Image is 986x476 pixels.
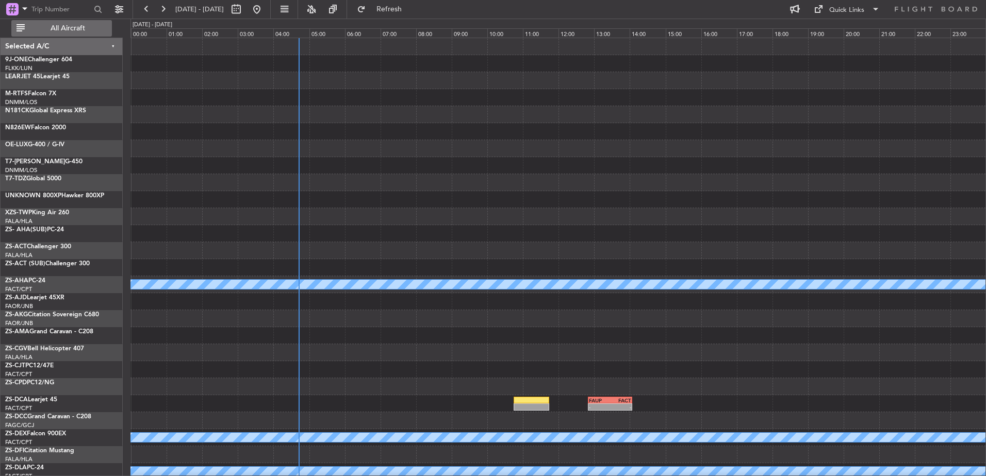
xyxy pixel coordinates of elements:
div: 11:00 [523,28,558,38]
span: ZS-CPD [5,380,27,386]
a: T7-[PERSON_NAME]G-450 [5,159,83,165]
a: ZS-AJDLearjet 45XR [5,295,64,301]
div: 20:00 [844,28,879,38]
span: ZS-DCA [5,397,28,403]
span: N826EW [5,125,31,131]
div: 04:00 [273,28,309,38]
a: ZS-DCCGrand Caravan - C208 [5,414,91,420]
a: T7-TDZGlobal 5000 [5,176,61,182]
a: FACT/CPT [5,404,32,412]
div: 08:00 [416,28,452,38]
div: 19:00 [808,28,844,38]
span: T7-TDZ [5,176,26,182]
span: ZS-DCC [5,414,27,420]
div: 23:00 [950,28,986,38]
a: UNKNOWN 800XPHawker 800XP [5,193,104,199]
div: FACT [610,397,631,403]
a: FACT/CPT [5,438,32,446]
a: FALA/HLA [5,353,32,361]
a: ZS-DLAPC-24 [5,465,44,471]
a: ZS-ACTChallenger 300 [5,244,71,250]
div: Quick Links [829,5,864,15]
a: ZS-CGVBell Helicopter 407 [5,346,84,352]
a: ZS-DCALearjet 45 [5,397,57,403]
a: M-RTFSFalcon 7X [5,91,56,97]
span: ZS-ACT (SUB) [5,261,45,267]
span: ZS-ACT [5,244,27,250]
span: 9J-ONE [5,57,28,63]
a: ZS- AHA(SUB)PC-24 [5,227,64,233]
span: N181CK [5,108,29,114]
div: 18:00 [773,28,808,38]
button: Refresh [352,1,414,18]
span: ZS-CGV [5,346,27,352]
span: ZS-AHA [5,278,28,284]
div: 00:00 [131,28,167,38]
a: 9J-ONEChallenger 604 [5,57,72,63]
span: ZS- AHA(SUB) [5,227,47,233]
a: FACT/CPT [5,370,32,378]
span: Refresh [368,6,411,13]
a: FACT/CPT [5,285,32,293]
div: FAUP [589,397,610,403]
a: FALA/HLA [5,251,32,259]
a: ZS-CJTPC12/47E [5,363,54,369]
div: 22:00 [915,28,950,38]
div: 06:00 [345,28,381,38]
a: ZS-DFICitation Mustang [5,448,74,454]
span: ZS-DLA [5,465,27,471]
a: ZS-AMAGrand Caravan - C208 [5,329,93,335]
div: 16:00 [701,28,737,38]
a: ZS-ACT (SUB)Challenger 300 [5,261,90,267]
input: Trip Number [31,2,91,17]
div: 10:00 [487,28,523,38]
span: OE-LUX [5,142,28,148]
a: XZS-TWPKing Air 260 [5,210,69,216]
div: 09:00 [452,28,487,38]
a: ZS-AHAPC-24 [5,278,45,284]
a: ZS-CPDPC12/NG [5,380,54,386]
span: XZS-TWP [5,210,32,216]
div: 03:00 [238,28,273,38]
span: LEARJET 45 [5,74,40,80]
div: [DATE] - [DATE] [133,21,172,29]
a: ZS-AKGCitation Sovereign C680 [5,312,99,318]
div: 12:00 [558,28,594,38]
div: 15:00 [666,28,701,38]
span: T7-[PERSON_NAME] [5,159,65,165]
a: FAOR/JNB [5,319,33,327]
a: FAGC/GCJ [5,421,34,429]
div: 21:00 [879,28,915,38]
div: 05:00 [309,28,345,38]
span: ZS-AJD [5,295,27,301]
span: ZS-DFI [5,448,24,454]
span: ZS-DEX [5,431,27,437]
a: LEARJET 45Learjet 45 [5,74,70,80]
div: 14:00 [630,28,665,38]
div: 13:00 [594,28,630,38]
span: ZS-AMA [5,329,29,335]
a: FALA/HLA [5,455,32,463]
div: 07:00 [381,28,416,38]
a: DNMM/LOS [5,98,37,106]
a: OE-LUXG-400 / G-IV [5,142,64,148]
span: ZS-CJT [5,363,25,369]
span: [DATE] - [DATE] [175,5,224,14]
div: - [610,404,631,410]
button: Quick Links [809,1,885,18]
a: N181CKGlobal Express XRS [5,108,86,114]
div: 17:00 [737,28,773,38]
a: N826EWFalcon 2000 [5,125,66,131]
a: FALA/HLA [5,217,32,225]
span: UNKNOWN 800XP [5,193,61,199]
span: M-RTFS [5,91,28,97]
div: 01:00 [167,28,202,38]
button: All Aircraft [11,20,112,37]
a: DNMM/LOS [5,166,37,174]
div: - [589,404,610,410]
span: ZS-AKG [5,312,28,318]
a: FLKK/LUN [5,64,32,72]
span: All Aircraft [27,25,109,32]
div: 02:00 [202,28,238,38]
a: FAOR/JNB [5,302,33,310]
